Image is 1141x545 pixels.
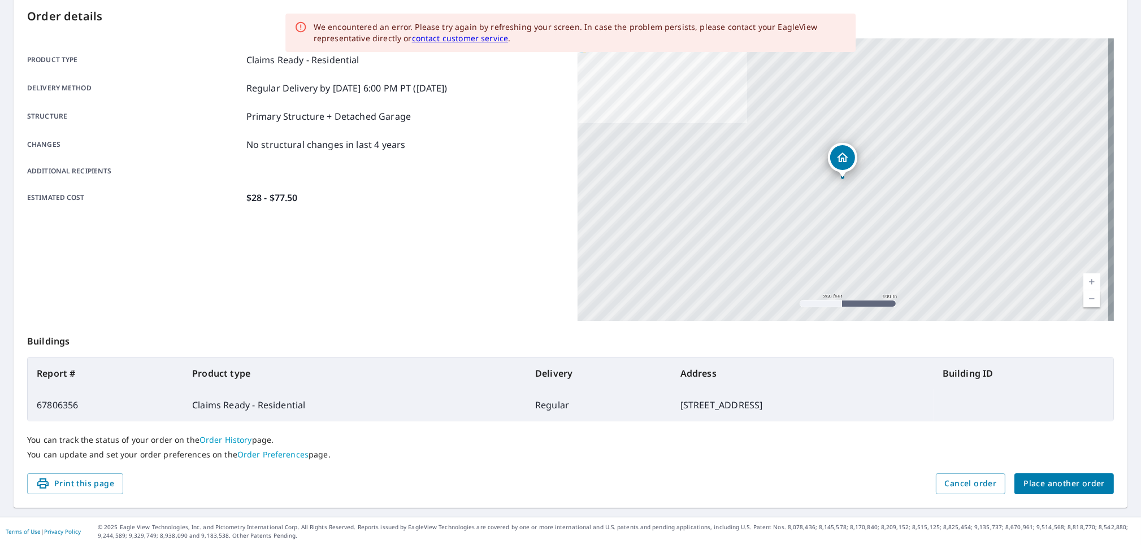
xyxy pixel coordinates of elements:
span: Place another order [1023,477,1105,491]
a: Order Preferences [237,449,309,460]
p: © 2025 Eagle View Technologies, Inc. and Pictometry International Corp. All Rights Reserved. Repo... [98,523,1135,540]
th: Delivery [526,357,671,389]
p: | [6,528,81,535]
th: Report # [28,357,183,389]
td: Claims Ready - Residential [183,389,526,421]
span: Cancel order [945,477,997,491]
p: You can update and set your order preferences on the page. [27,450,1114,460]
button: Cancel order [936,473,1006,494]
th: Building ID [934,357,1113,389]
a: Order History [199,434,252,445]
p: Estimated cost [27,191,242,204]
button: Place another order [1014,473,1114,494]
td: 67806356 [28,389,183,421]
p: Changes [27,138,242,151]
td: [STREET_ADDRESS] [671,389,934,421]
th: Product type [183,357,526,389]
a: Current Level 17, Zoom In [1083,273,1100,290]
th: Address [671,357,934,389]
p: Buildings [27,321,1114,357]
a: contact customer service [412,33,509,43]
p: Delivery method [27,81,242,95]
a: Current Level 17, Zoom Out [1083,290,1100,307]
p: Claims Ready - Residential [246,53,359,67]
p: You can track the status of your order on the page. [27,435,1114,445]
td: Regular [526,389,671,421]
p: $28 - $77.50 [246,191,298,204]
p: Additional recipients [27,166,242,176]
span: Print this page [36,477,114,491]
p: Regular Delivery by [DATE] 6:00 PM PT ([DATE]) [246,81,448,95]
p: Order details [27,8,1114,25]
button: Print this page [27,473,123,494]
p: No structural changes in last 4 years [246,138,406,151]
a: Privacy Policy [44,527,81,535]
p: Primary Structure + Detached Garage [246,110,411,123]
a: Terms of Use [6,527,41,535]
div: Dropped pin, building 1, Residential property, 3401 Inverary Ave The Villages, FL 32163 [828,143,857,178]
div: We encountered an error. Please try again by refreshing your screen. In case the problem persists... [314,21,847,44]
p: Structure [27,110,242,123]
p: Product type [27,53,242,67]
